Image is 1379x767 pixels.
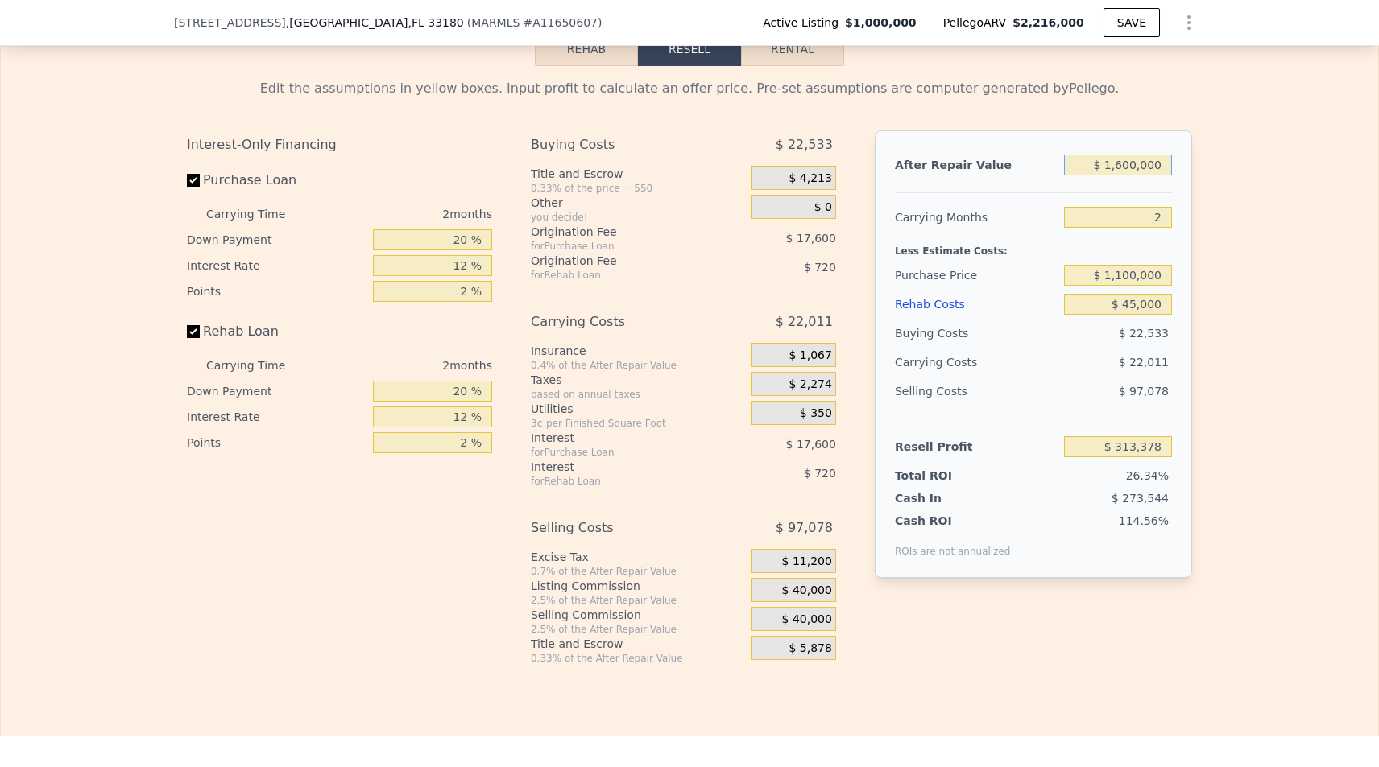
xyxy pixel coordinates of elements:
div: 0.33% of the price + 550 [531,182,744,195]
div: Rehab Costs [895,290,1058,319]
div: Taxes [531,372,744,388]
span: $ 273,544 [1112,492,1169,505]
div: Resell Profit [895,432,1058,461]
span: $ 1,067 [789,348,831,363]
span: 114.56% [1119,514,1169,527]
span: $ 40,000 [782,612,832,627]
div: Carrying Months [895,203,1058,232]
div: Interest Rate [187,404,366,430]
span: $ 22,533 [1119,327,1169,340]
div: Utilities [531,401,744,417]
div: based on annual taxes [531,388,744,401]
label: Rehab Loan [187,317,366,346]
span: 26.34% [1126,469,1169,482]
div: Origination Fee [531,224,710,240]
div: Insurance [531,343,744,359]
span: # A11650607 [523,16,598,29]
span: $ 2,274 [789,377,831,392]
button: Rental [741,32,844,66]
div: Edit the assumptions in yellow boxes. Input profit to calculate an offer price. Pre-set assumptio... [187,79,1192,98]
div: Selling Costs [895,377,1058,406]
button: Rehab [535,32,638,66]
div: Selling Costs [531,513,710,542]
span: $ 97,078 [776,513,833,542]
div: Cash In [895,490,996,506]
div: Purchase Price [895,261,1058,290]
button: Show Options [1173,6,1205,39]
div: Selling Commission [531,607,744,623]
span: Pellego ARV [943,14,1013,31]
div: 0.33% of the After Repair Value [531,652,744,665]
div: Points [187,278,366,304]
button: Resell [638,32,741,66]
span: $ 17,600 [786,438,836,451]
div: Carrying Costs [531,307,710,336]
input: Purchase Loan [187,174,200,187]
div: you decide! [531,211,744,224]
div: Less Estimate Costs: [895,232,1172,261]
span: $ 22,011 [1119,356,1169,369]
div: Cash ROI [895,513,1011,529]
div: Down Payment [187,378,366,404]
span: $ 350 [800,406,832,421]
div: 2.5% of the After Repair Value [531,594,744,607]
div: 2 months [317,201,492,227]
div: Other [531,195,744,211]
div: Interest [531,459,710,475]
div: Points [187,430,366,456]
div: 3¢ per Finished Square Foot [531,417,744,430]
span: $ 22,011 [776,307,833,336]
span: $ 17,600 [786,232,836,245]
div: Interest [531,430,710,446]
div: for Rehab Loan [531,475,710,488]
span: Active Listing [763,14,845,31]
span: , [GEOGRAPHIC_DATA] [286,14,464,31]
button: SAVE [1104,8,1160,37]
span: $ 22,533 [776,130,833,159]
span: $ 4,213 [789,171,831,186]
div: Origination Fee [531,253,710,269]
span: $2,216,000 [1013,16,1084,29]
div: Carrying Time [206,353,311,378]
input: Rehab Loan [187,325,200,338]
div: After Repair Value [895,151,1058,179]
div: for Purchase Loan [531,446,710,459]
span: $ 40,000 [782,583,832,598]
label: Purchase Loan [187,166,366,195]
span: $ 0 [814,200,832,215]
div: Total ROI [895,468,996,484]
div: Title and Escrow [531,636,744,652]
div: Buying Costs [895,319,1058,348]
div: for Rehab Loan [531,269,710,282]
span: $1,000,000 [845,14,917,31]
div: 2 months [317,353,492,378]
div: 2.5% of the After Repair Value [531,623,744,636]
div: 0.4% of the After Repair Value [531,359,744,372]
span: [STREET_ADDRESS] [174,14,286,31]
span: , FL 33180 [408,16,463,29]
span: $ 720 [804,467,836,480]
div: Excise Tax [531,549,744,565]
span: MARMLS [471,16,520,29]
div: Down Payment [187,227,366,253]
div: 0.7% of the After Repair Value [531,565,744,578]
div: Carrying Costs [895,348,996,377]
div: ROIs are not annualized [895,529,1011,558]
div: Buying Costs [531,130,710,159]
div: Interest Rate [187,253,366,278]
span: $ 97,078 [1119,385,1169,398]
div: Interest-Only Financing [187,130,492,159]
div: Carrying Time [206,201,311,227]
span: $ 11,200 [782,555,832,569]
div: Title and Escrow [531,166,744,182]
div: Listing Commission [531,578,744,594]
div: ( ) [467,14,603,31]
div: for Purchase Loan [531,240,710,253]
span: $ 720 [804,261,836,274]
span: $ 5,878 [789,641,831,656]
